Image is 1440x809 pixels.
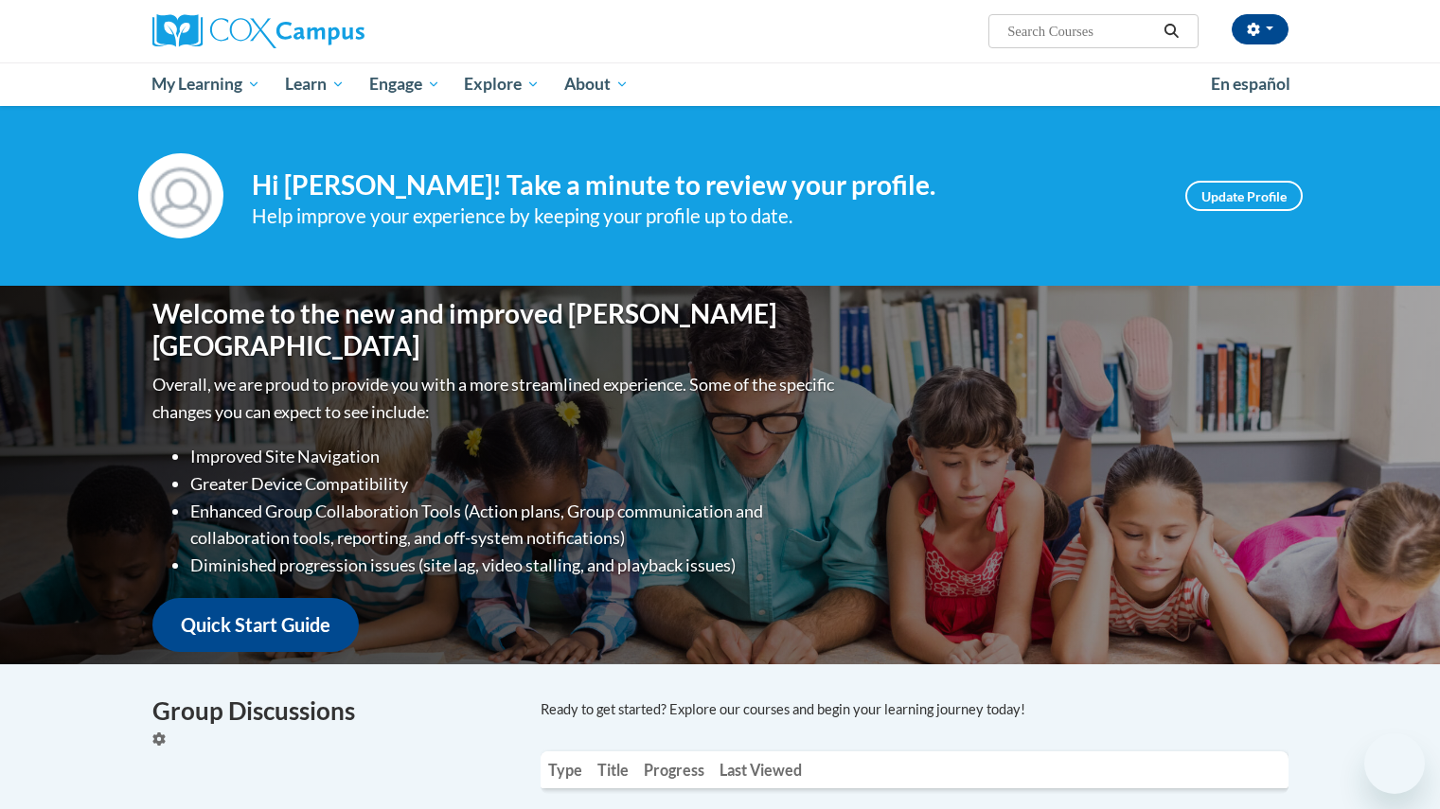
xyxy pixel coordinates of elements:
[564,73,629,96] span: About
[452,62,552,106] a: Explore
[152,14,512,48] a: Cox Campus
[138,153,223,238] img: Profile Image
[552,62,641,106] a: About
[541,751,590,788] th: Type
[190,443,839,470] li: Improved Site Navigation
[1157,20,1185,43] button: Search
[1364,733,1425,794] iframe: Button to launch messaging window
[152,371,839,426] p: Overall, we are proud to provide you with a more streamlined experience. Some of the specific cha...
[152,598,359,652] a: Quick Start Guide
[152,693,512,730] h4: Group Discussions
[273,62,357,106] a: Learn
[152,298,839,361] h1: Welcome to the new and improved [PERSON_NAME][GEOGRAPHIC_DATA]
[464,73,540,96] span: Explore
[1211,74,1290,94] span: En español
[190,498,839,553] li: Enhanced Group Collaboration Tools (Action plans, Group communication and collaboration tools, re...
[357,62,453,106] a: Engage
[1185,181,1303,211] a: Update Profile
[1199,64,1303,104] a: En español
[190,552,839,579] li: Diminished progression issues (site lag, video stalling, and playback issues)
[590,751,636,788] th: Title
[152,14,364,48] img: Cox Campus
[124,62,1317,106] div: Main menu
[140,62,274,106] a: My Learning
[285,73,345,96] span: Learn
[151,73,260,96] span: My Learning
[712,751,809,788] th: Last Viewed
[252,169,1157,202] h4: Hi [PERSON_NAME]! Take a minute to review your profile.
[252,201,1157,232] div: Help improve your experience by keeping your profile up to date.
[1232,14,1289,44] button: Account Settings
[190,470,839,498] li: Greater Device Compatibility
[1005,20,1157,43] input: Search Courses
[636,751,712,788] th: Progress
[369,73,440,96] span: Engage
